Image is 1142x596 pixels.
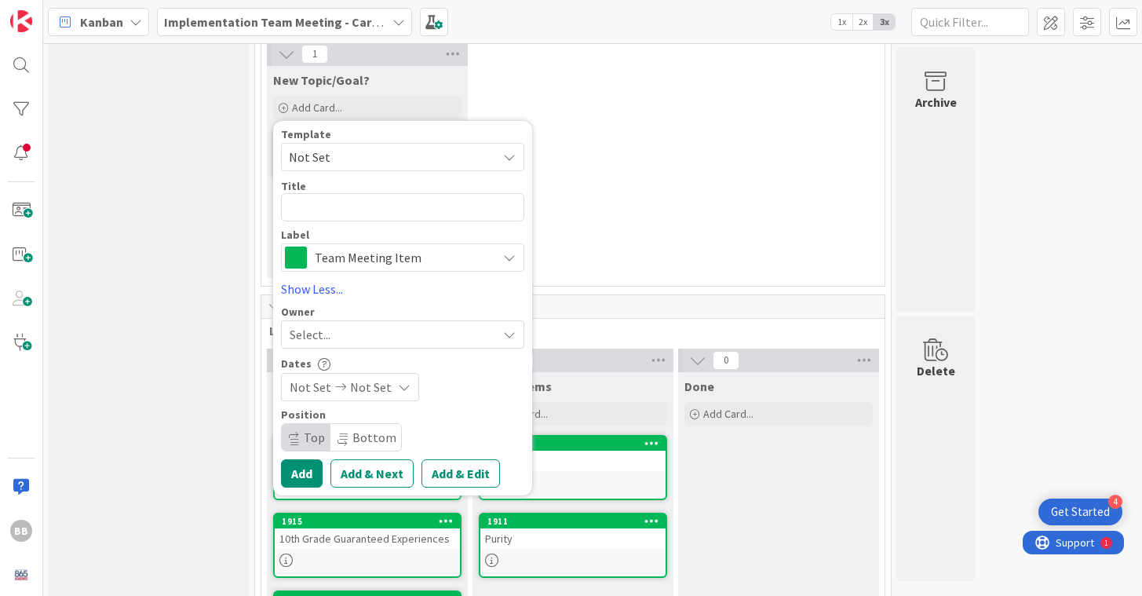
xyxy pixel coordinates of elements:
[831,14,852,30] span: 1x
[281,358,312,369] span: Dates
[315,247,489,269] span: Team Meeting Item
[281,229,309,240] span: Label
[281,129,331,140] span: Template
[1038,499,1122,525] div: Open Get Started checklist, remaining modules: 4
[82,6,86,19] div: 1
[290,325,330,344] span: Select...
[480,514,666,528] div: 1911
[480,437,666,471] div: 1913SIP
[874,14,895,30] span: 3x
[915,93,957,112] div: Archive
[275,514,460,549] div: 191510th Grade Guaranteed Experiences
[275,528,460,549] div: 10th Grade Guaranteed Experiences
[480,451,666,471] div: SIP
[281,280,524,298] a: Show Less...
[480,528,666,549] div: Purity
[269,323,865,338] span: Let's Get into Details
[281,179,306,193] label: Title
[350,378,392,397] span: Not Set
[684,378,714,394] span: Done
[281,306,315,317] span: Owner
[304,430,325,445] span: Top
[713,351,739,370] span: 0
[330,459,414,488] button: Add & Next
[911,8,1029,36] input: Quick Filter...
[80,13,123,31] span: Kanban
[352,430,396,445] span: Bottom
[480,514,666,549] div: 1911Purity
[289,147,485,167] span: Not Set
[487,438,666,449] div: 1913
[281,409,326,420] span: Position
[273,72,370,88] span: New Topic/Goal?
[275,514,460,528] div: 1915
[290,378,331,397] span: Not Set
[10,520,32,542] div: BB
[479,435,667,500] a: 1913SIP
[273,513,462,578] a: 191510th Grade Guaranteed Experiences
[852,14,874,30] span: 2x
[164,14,440,30] b: Implementation Team Meeting - Career Themed
[487,516,666,527] div: 1911
[33,2,71,21] span: Support
[421,459,500,488] button: Add & Edit
[282,516,460,527] div: 1915
[10,10,32,32] img: Visit kanbanzone.com
[917,361,955,380] div: Delete
[480,437,666,451] div: 1913
[281,459,323,488] button: Add
[1051,504,1110,520] div: Get Started
[1108,495,1122,509] div: 4
[292,101,342,115] span: Add Card...
[10,564,32,586] img: avatar
[703,407,753,421] span: Add Card...
[301,45,328,64] span: 1
[479,513,667,578] a: 1911Purity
